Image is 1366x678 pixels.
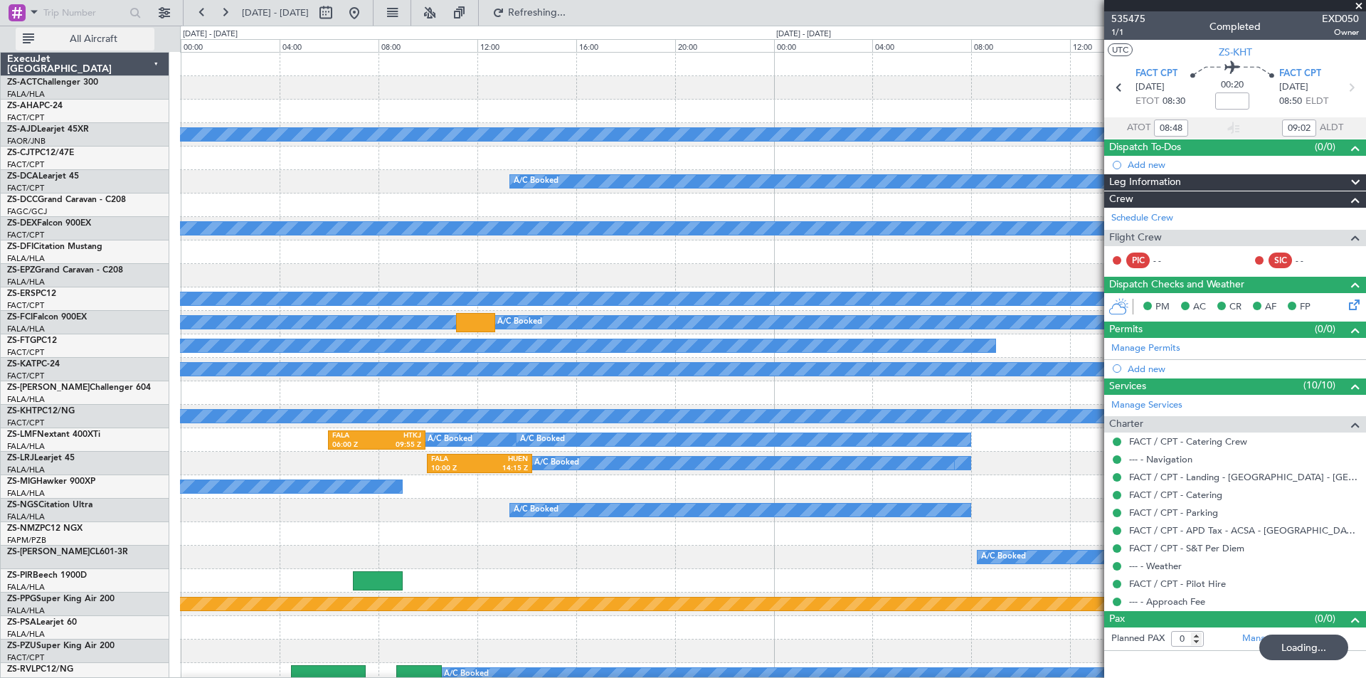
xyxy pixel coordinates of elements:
[7,441,45,452] a: FALA/HLA
[7,454,75,462] a: ZS-LRJLearjet 45
[7,78,98,87] a: ZS-ACTChallenger 300
[1135,95,1159,109] span: ETOT
[242,6,309,19] span: [DATE] - [DATE]
[1129,595,1205,608] a: --- - Approach Fee
[37,34,150,44] span: All Aircraft
[1129,542,1244,554] a: FACT / CPT - S&T Per Diem
[7,290,36,298] span: ZS-ERS
[7,243,102,251] a: ZS-DFICitation Mustang
[7,652,44,663] a: FACT/CPT
[7,571,33,580] span: ZS-PIR
[7,665,36,674] span: ZS-RVL
[7,266,35,275] span: ZS-EPZ
[1153,254,1185,267] div: - -
[7,488,45,499] a: FALA/HLA
[7,277,45,287] a: FALA/HLA
[7,512,45,522] a: FALA/HLA
[1126,253,1150,268] div: PIC
[520,429,565,450] div: A/C Booked
[480,464,528,474] div: 14:15 Z
[1322,11,1359,26] span: EXD050
[7,383,151,392] a: ZS-[PERSON_NAME]Challenger 604
[7,595,36,603] span: ZS-PPG
[971,39,1070,52] div: 08:00
[1128,363,1359,375] div: Add new
[486,1,571,24] button: Refreshing...
[7,524,40,533] span: ZS-NMZ
[1209,19,1261,34] div: Completed
[1111,632,1165,646] label: Planned PAX
[1242,632,1296,646] a: Manage PAX
[7,196,38,204] span: ZS-DCC
[1135,67,1177,81] span: FACT CPT
[7,629,45,640] a: FALA/HLA
[7,206,47,217] a: FAGC/GCJ
[514,171,558,192] div: A/C Booked
[7,548,128,556] a: ZS-[PERSON_NAME]CL601-3R
[7,430,100,439] a: ZS-LMFNextant 400XTi
[1219,45,1252,60] span: ZS-KHT
[7,383,90,392] span: ZS-[PERSON_NAME]
[7,642,36,650] span: ZS-PZU
[7,394,45,405] a: FALA/HLA
[7,149,74,157] a: ZS-CJTPC12/47E
[7,535,46,546] a: FAPM/PZB
[1279,80,1308,95] span: [DATE]
[7,618,77,627] a: ZS-PSALearjet 60
[7,418,44,428] a: FACT/CPT
[1111,398,1182,413] a: Manage Services
[7,582,45,593] a: FALA/HLA
[1109,230,1162,246] span: Flight Crew
[181,39,280,52] div: 00:00
[1303,378,1335,393] span: (10/10)
[7,430,37,439] span: ZS-LMF
[7,102,39,110] span: ZS-AHA
[7,571,87,580] a: ZS-PIRBeech 1900D
[7,230,44,240] a: FACT/CPT
[1111,341,1180,356] a: Manage Permits
[576,39,675,52] div: 16:00
[7,407,37,415] span: ZS-KHT
[1109,378,1146,395] span: Services
[332,431,376,441] div: FALA
[7,337,57,345] a: ZS-FTGPC12
[7,665,73,674] a: ZS-RVLPC12/NG
[1129,560,1182,572] a: --- - Weather
[7,172,79,181] a: ZS-DCALearjet 45
[7,595,115,603] a: ZS-PPGSuper King Air 200
[1109,611,1125,627] span: Pax
[1111,11,1145,26] span: 535475
[1265,300,1276,314] span: AF
[183,28,238,41] div: [DATE] - [DATE]
[7,501,92,509] a: ZS-NGSCitation Ultra
[1315,139,1335,154] span: (0/0)
[7,196,126,204] a: ZS-DCCGrand Caravan - C208
[7,454,34,462] span: ZS-LRJ
[1109,416,1143,433] span: Charter
[7,337,36,345] span: ZS-FTG
[7,313,33,322] span: ZS-FCI
[1070,39,1169,52] div: 12:00
[981,546,1026,568] div: A/C Booked
[1269,253,1292,268] div: SIC
[43,2,125,23] input: Trip Number
[1296,254,1328,267] div: - -
[1155,300,1170,314] span: PM
[1111,26,1145,38] span: 1/1
[7,313,87,322] a: ZS-FCIFalcon 900EX
[7,605,45,616] a: FALA/HLA
[1259,635,1348,660] div: Loading...
[1109,322,1143,338] span: Permits
[1221,78,1244,92] span: 00:20
[1109,174,1181,191] span: Leg Information
[332,440,376,450] div: 06:00 Z
[7,324,45,334] a: FALA/HLA
[7,290,56,298] a: ZS-ERSPC12
[1129,578,1226,590] a: FACT / CPT - Pilot Hire
[377,440,421,450] div: 09:55 Z
[1279,95,1302,109] span: 08:50
[7,371,44,381] a: FACT/CPT
[7,548,90,556] span: ZS-[PERSON_NAME]
[534,452,579,474] div: A/C Booked
[1163,95,1185,109] span: 08:30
